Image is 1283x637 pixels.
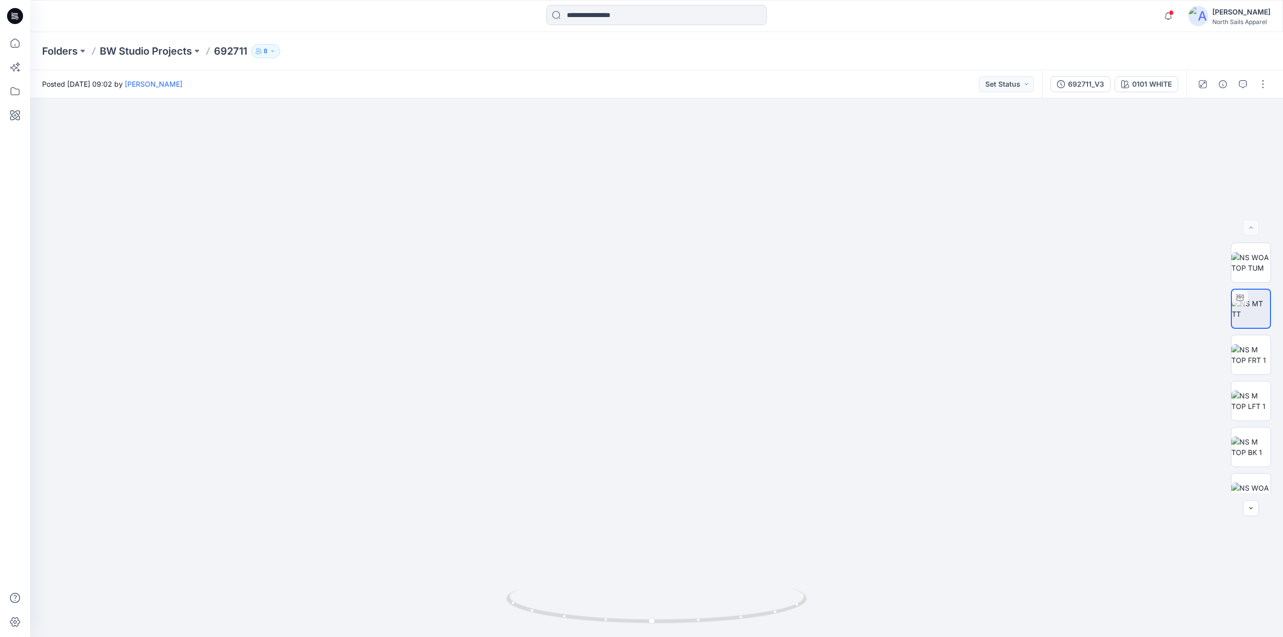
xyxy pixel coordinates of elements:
img: NS WOA TOP TUM [1231,252,1270,273]
div: 692711_V3 [1068,79,1104,90]
a: BW Studio Projects [100,44,192,58]
div: North Sails Apparel [1212,18,1270,26]
img: eyJhbGciOiJIUzI1NiIsImtpZCI6IjAiLCJzbHQiOiJzZXMiLCJ0eXAiOiJKV1QifQ.eyJkYXRhIjp7InR5cGUiOiJzdG9yYW... [168,80,1145,637]
p: 692711 [214,44,247,58]
img: avatar [1188,6,1208,26]
button: 0101 WHITE [1115,76,1178,92]
span: Posted [DATE] 09:02 by [42,79,182,89]
button: 692711_V3 [1050,76,1111,92]
div: [PERSON_NAME] [1212,6,1270,18]
div: 0101 WHITE [1132,79,1172,90]
p: 8 [264,46,268,57]
img: NS M TOP LFT 1 [1231,390,1270,411]
button: 8 [251,44,280,58]
button: Details [1215,76,1231,92]
a: [PERSON_NAME] [125,80,182,88]
img: NS M TOP FRT 1 [1231,344,1270,365]
img: NS WOA TOP FRT [1231,483,1270,504]
img: NS MT TT [1232,298,1270,319]
a: Folders [42,44,78,58]
img: NS M TOP BK 1 [1231,437,1270,458]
